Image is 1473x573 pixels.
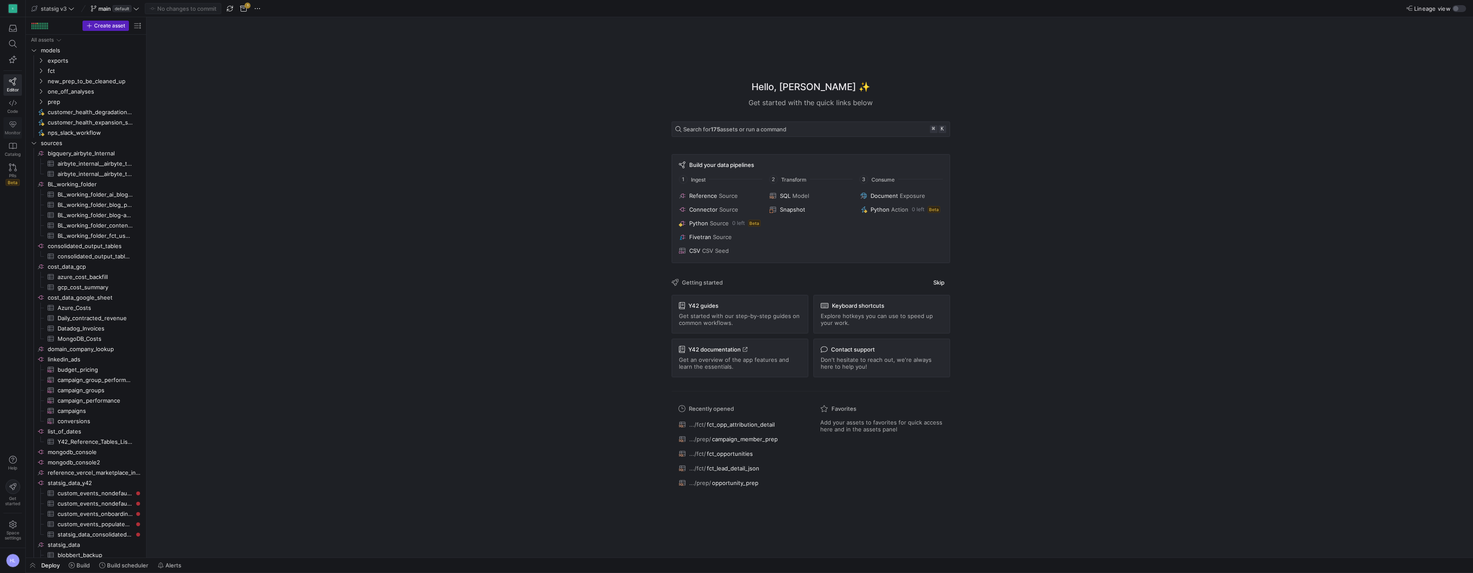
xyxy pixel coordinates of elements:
[48,262,141,272] span: cost_data_gcp​​​​​​​​
[58,272,133,282] span: azure_cost_backfill​​​​​​​​​
[3,452,22,474] button: Help
[29,519,143,529] div: Press SPACE to select this row.
[48,241,141,251] span: consolidated_output_tables​​​​​​​​
[58,499,133,509] span: custom_events_nondefault_mex_query​​​​​​​​​
[677,218,763,228] button: PythonSource0 leftBeta
[672,97,950,108] div: Get started with the quick links below
[29,282,143,292] div: Press SPACE to select this row.
[29,478,143,488] a: statsig_data_y42​​​​​​​​
[29,220,143,230] a: BL_working_folder_content_posts_with_authors​​​​​​​​​
[29,241,143,251] a: consolidated_output_tables​​​​​​​​
[48,355,141,364] span: linkedin_ads​​​​​​​​
[711,126,720,133] strong: 175
[930,125,938,133] kbd: ⌘
[58,324,133,333] span: Datadog_Invoices​​​​​​​​​
[29,189,143,200] div: Press SPACE to select this row.
[89,3,141,14] button: maindefault
[3,1,22,16] a: S
[768,204,853,215] button: Snapshot
[928,277,950,288] button: Skip
[29,292,143,303] div: Press SPACE to select this row.
[58,375,133,385] span: campaign_group_performance​​​​​​​​​
[29,272,143,282] a: azure_cost_backfill​​​​​​​​​
[29,210,143,220] div: Press SPACE to select this row.
[29,303,143,313] div: Press SPACE to select this row.
[677,204,763,215] button: ConnectorSource
[29,107,143,117] a: customer_health_degradation_slack_workflow​​​​​
[29,498,143,509] a: custom_events_nondefault_mex_query​​​​​​​​​
[29,426,143,437] div: Press SPACE to select this row.
[95,558,152,573] button: Build scheduler
[672,339,808,377] a: Y42 documentationGet an overview of the app features and learn the essentials.
[58,519,133,529] span: custom_events_populated_pulse​​​​​​​​​
[58,252,133,261] span: consolidated_output_tables_domains_by_firsttouch​​​​​​​​​
[29,261,143,272] div: Press SPACE to select this row.
[748,220,761,227] span: Beta
[712,436,778,443] span: campaign_member_prep
[29,426,143,437] a: list_of_dates​​​​​​​​
[48,468,141,478] span: reference_vercel_marketplace_installs​​​​​​​​
[29,467,143,478] a: reference_vercel_marketplace_installs​​​​​​​​
[29,230,143,241] div: Press SPACE to select this row.
[29,97,143,107] div: Press SPACE to select this row.
[689,405,734,412] span: Recently opened
[154,558,185,573] button: Alerts
[48,76,141,86] span: new_prep_to_be_cleaned_up
[29,333,143,344] a: MongoDB_Costs​​​​​​​​​
[29,478,143,488] div: Press SPACE to select this row.
[677,419,803,430] button: .../fct/fct_opp_attribution_detail
[48,66,141,76] span: fct
[29,385,143,395] div: Press SPACE to select this row.
[29,540,143,550] div: Press SPACE to select this row.
[5,130,21,135] span: Monitor
[859,191,944,201] button: DocumentExposure
[683,126,786,133] span: Search for assets or run a command
[48,458,141,467] span: mongodb_console2​​​​​​​​
[29,529,143,540] div: Press SPACE to select this row.
[5,496,20,506] span: Get started
[29,364,143,375] div: Press SPACE to select this row.
[65,558,94,573] button: Build
[29,550,143,560] a: blobbert_backup​​​​​​​​​
[107,562,148,569] span: Build scheduler
[29,395,143,406] div: Press SPACE to select this row.
[58,396,133,406] span: campaign_performance​​​​​​​​​
[31,37,54,43] div: All assets
[29,292,143,303] a: cost_data_google_sheet​​​​​​​​
[41,138,141,148] span: sources
[29,416,143,426] a: conversions​​​​​​​​​
[48,118,133,127] span: customer_health_expansion_slack_workflow​​​​​
[29,375,143,385] div: Press SPACE to select this row.
[3,139,22,160] a: Catalog
[677,477,803,488] button: .../prep/opportunity_prep
[938,125,946,133] kbd: k
[768,191,853,201] button: SQLModel
[713,233,732,240] span: Source
[48,97,141,107] span: prep
[891,206,908,213] span: Action
[29,45,143,55] div: Press SPACE to select this row.
[3,160,22,189] a: PRsBeta
[29,488,143,498] div: Press SPACE to select this row.
[29,354,143,364] a: linkedin_ads​​​​​​​​
[712,479,758,486] span: opportunity_prep
[719,192,738,199] span: Source
[688,346,748,353] span: Y42 documentation
[780,192,791,199] span: SQL
[3,74,22,96] a: Editor
[29,200,143,210] a: BL_working_folder_blog_posts_with_authors​​​​​​​​​
[29,117,143,127] a: customer_health_expansion_slack_workflow​​​​​
[58,303,133,313] span: Azure_Costs​​​​​​​​​
[752,80,870,94] h1: Hello, [PERSON_NAME] ✨
[29,344,143,354] div: Press SPACE to select this row.
[41,562,60,569] span: Deploy
[29,529,143,540] a: statsig_data_consolidated_console_metering​​​​​​​​​
[29,127,143,138] div: Press SPACE to select this row.
[98,5,111,12] span: main
[679,312,801,326] span: Get started with our step-by-step guides on common workflows.
[689,450,706,457] span: .../fct/
[165,562,181,569] span: Alerts
[689,233,711,240] span: Fivetran
[29,220,143,230] div: Press SPACE to select this row.
[29,76,143,86] div: Press SPACE to select this row.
